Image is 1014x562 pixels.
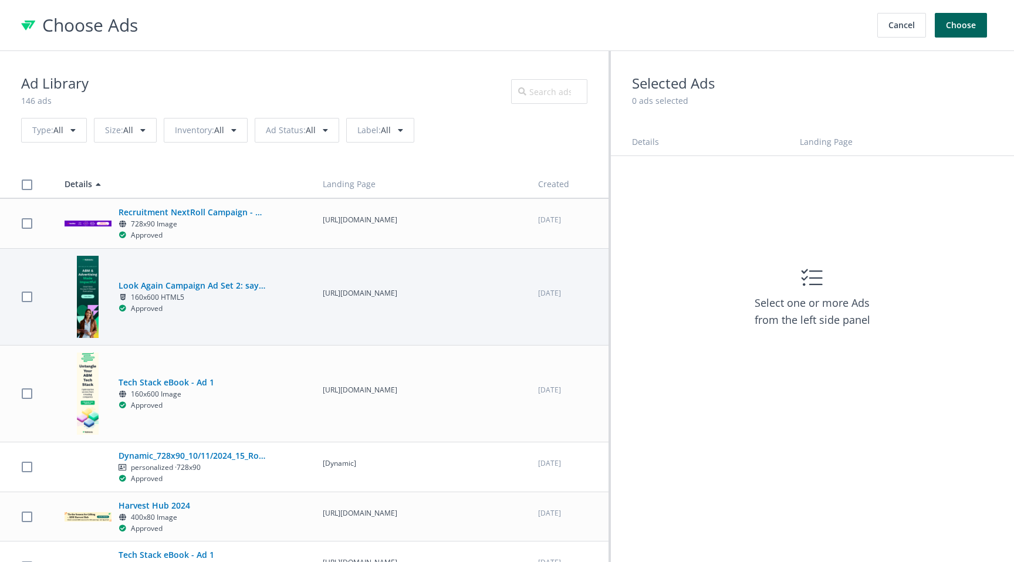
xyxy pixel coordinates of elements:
[42,11,874,39] h1: Choose Ads
[357,124,381,136] span: Label :
[119,389,265,400] div: 160x600 Image
[935,13,987,38] button: Choose
[119,512,265,523] div: 400x80 Image
[21,18,35,32] div: RollWorks
[800,136,853,147] span: Landing Page
[538,508,598,519] p: Nov 4, 2024
[119,294,127,301] i: HTML5
[119,499,265,534] span: Harvest Hub 2024
[323,215,517,226] p: https://rollwhereyouthrive.com/?utm_source=rollworks&utm_medium=paid-display&utm_campaign=recruit...
[538,178,569,189] span: Created
[119,376,265,411] span: Tech Stack eBook - Ad 1
[632,136,659,147] span: Details
[119,279,265,314] span: Look Again Campaign Ad Set 2: say hello to simplicity
[119,206,265,219] h5: Recruitment NextRoll Campaign - WorkToLive
[346,118,414,143] div: All
[119,279,265,292] h5: Look Again Campaign Ad Set 2: say hello to simplicity
[119,376,265,389] h5: Tech Stack eBook - Ad 1
[21,72,89,94] h2: Ad Library
[164,118,248,143] div: All
[94,118,157,143] div: All
[119,449,265,485] span: Dynamic_728x90_10/11/2024_15_Rollworks_Q4C2BD
[65,221,111,226] img: Recruitment NextRoll Campaign - WorkToLive
[323,288,517,299] p: https://campaigns.rollworks.com/marketing_made_simple_secure_impactful?utm_source=rollworks&utm_m...
[119,292,265,303] div: 160x600 HTML5
[632,95,688,106] span: 0 ads selected
[323,178,376,189] span: Landing Page
[119,303,163,314] div: Approved
[65,178,92,189] span: Details
[266,124,306,136] span: Ad Status :
[119,514,127,521] i: Web
[323,508,517,519] p: https://campaigns.rollworks.com/abm_harvest_hub?utm_source=rollworks&utm_medium=paid-display&utm_...
[119,549,265,561] h5: Tech Stack eBook - Ad 1
[65,512,111,522] img: Harvest Hub 2024
[21,95,52,106] span: 146 ads
[77,353,99,435] img: Tech Stack eBook - Ad 1
[21,118,87,143] div: All
[538,215,598,226] p: May 20, 2022
[538,385,598,396] p: Sep 30, 2024
[32,124,53,136] span: Type :
[323,385,517,396] p: https://campaigns.rollworks.com/tech_stack_ebook?utm_source=rollworks&utm_medium=paid-display&utm...
[119,230,163,241] div: Approved
[745,294,880,328] h3: Select one or more Ads from the left side panel
[255,118,339,143] div: All
[119,219,265,230] div: 728x90 Image
[538,288,598,299] p: May 18, 2024
[877,13,926,38] button: Cancel
[119,206,265,241] span: Recruitment NextRoll Campaign - WorkToLive
[119,449,265,462] h5: Dynamic_728x90_10/11/2024_15_Rollworks_Q4C2BD
[323,458,517,469] p: For dynamic Ads, the landing page URLs are from dynamically recommended products.
[511,79,587,104] input: Search ads
[119,523,163,534] div: Approved
[119,221,127,228] i: Web
[632,72,993,94] h2: Selected Ads
[119,462,265,473] div: personalized · 728x90
[175,124,214,136] span: Inventory :
[119,499,265,512] h5: Harvest Hub 2024
[105,124,123,136] span: Size :
[119,473,163,485] div: Approved
[77,256,99,338] img: Ad preview image
[119,391,127,398] i: Web
[538,458,598,469] p: Oct 11, 2024
[119,464,127,471] i: Personalized
[119,400,163,411] div: Approved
